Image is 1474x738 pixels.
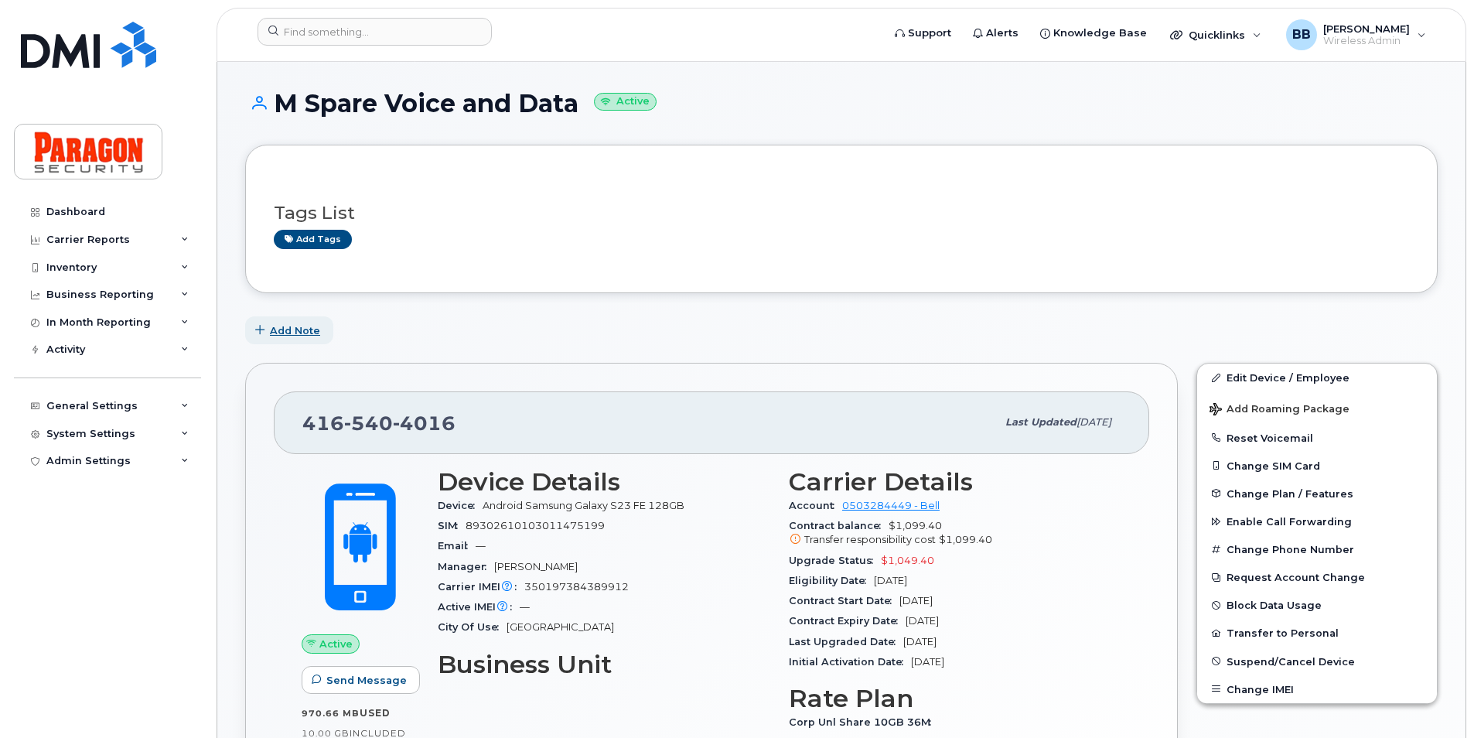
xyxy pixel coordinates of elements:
[1197,535,1437,563] button: Change Phone Number
[438,581,524,593] span: Carrier IMEI
[245,316,333,344] button: Add Note
[360,707,391,719] span: used
[789,685,1121,712] h3: Rate Plan
[1005,416,1076,428] span: Last updated
[344,412,393,435] span: 540
[483,500,684,511] span: Android Samsung Galaxy S23 FE 128GB
[906,615,939,627] span: [DATE]
[438,500,483,511] span: Device
[302,708,360,719] span: 970.66 MB
[438,651,770,678] h3: Business Unit
[1197,452,1437,480] button: Change SIM Card
[881,555,934,566] span: $1,049.40
[1197,424,1437,452] button: Reset Voicemail
[1076,416,1111,428] span: [DATE]
[438,468,770,496] h3: Device Details
[1197,591,1437,619] button: Block Data Usage
[302,666,420,694] button: Send Message
[438,520,466,531] span: SIM
[274,230,352,249] a: Add tags
[524,581,629,593] span: 350197384389912
[789,555,881,566] span: Upgrade Status
[302,412,456,435] span: 416
[1197,675,1437,703] button: Change IMEI
[270,323,320,338] span: Add Note
[438,540,476,552] span: Email
[804,534,936,545] span: Transfer responsibility cost
[789,468,1121,496] h3: Carrier Details
[326,673,407,688] span: Send Message
[842,500,940,511] a: 0503284449 - Bell
[911,656,944,668] span: [DATE]
[1197,364,1437,391] a: Edit Device / Employee
[789,520,889,531] span: Contract balance
[874,575,907,586] span: [DATE]
[476,540,486,552] span: —
[1227,655,1355,667] span: Suspend/Cancel Device
[789,500,842,511] span: Account
[438,561,494,572] span: Manager
[789,520,1121,548] span: $1,099.40
[789,716,939,728] span: Corp Unl Share 10GB 36M
[1210,403,1349,418] span: Add Roaming Package
[507,621,614,633] span: [GEOGRAPHIC_DATA]
[939,534,992,545] span: $1,099.40
[1197,392,1437,424] button: Add Roaming Package
[393,412,456,435] span: 4016
[789,656,911,668] span: Initial Activation Date
[789,636,903,647] span: Last Upgraded Date
[466,520,605,531] span: 89302610103011475199
[899,595,933,606] span: [DATE]
[319,637,353,651] span: Active
[438,601,520,613] span: Active IMEI
[1197,507,1437,535] button: Enable Call Forwarding
[494,561,578,572] span: [PERSON_NAME]
[274,203,1409,223] h3: Tags List
[903,636,937,647] span: [DATE]
[789,615,906,627] span: Contract Expiry Date
[789,595,899,606] span: Contract Start Date
[1197,563,1437,591] button: Request Account Change
[1227,487,1353,499] span: Change Plan / Features
[594,93,657,111] small: Active
[789,575,874,586] span: Eligibility Date
[1197,647,1437,675] button: Suspend/Cancel Device
[438,621,507,633] span: City Of Use
[520,601,530,613] span: —
[245,90,1438,117] h1: M Spare Voice and Data
[1197,619,1437,647] button: Transfer to Personal
[1197,480,1437,507] button: Change Plan / Features
[1227,516,1352,528] span: Enable Call Forwarding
